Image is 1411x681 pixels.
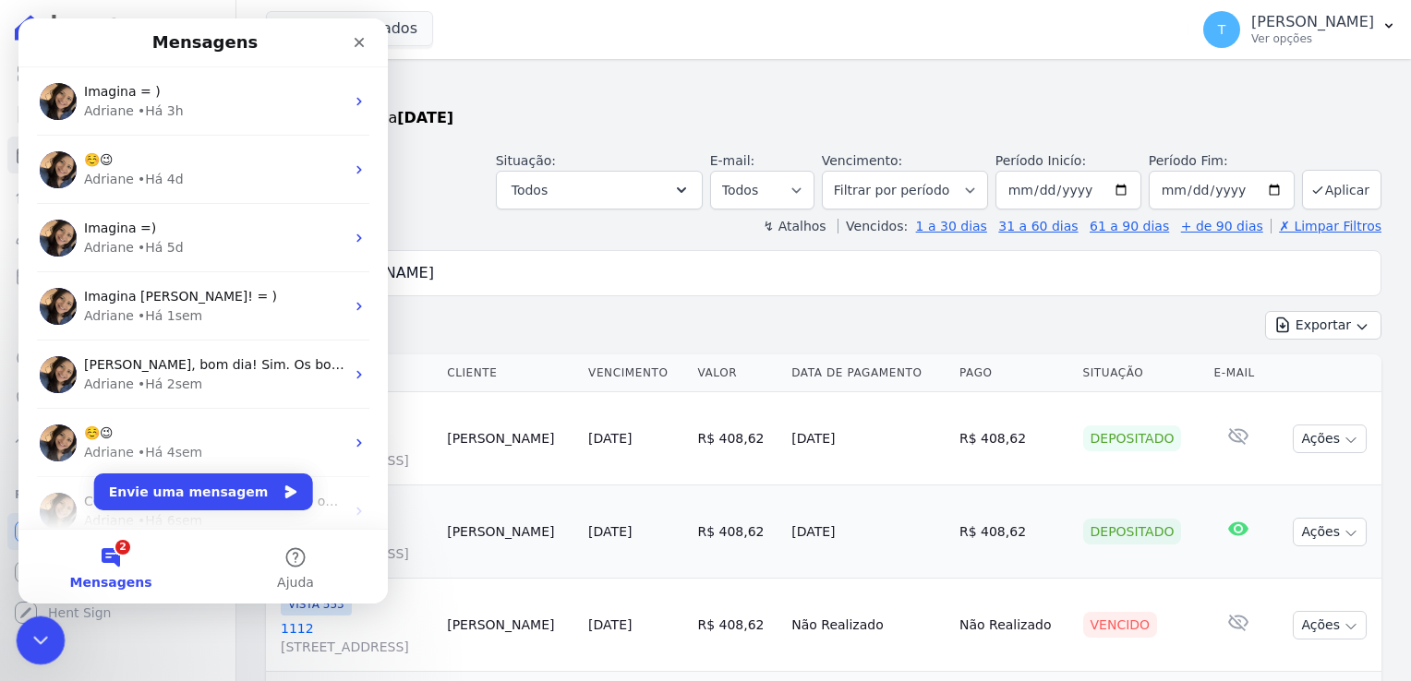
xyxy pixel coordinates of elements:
a: Recebíveis [7,513,228,550]
td: [DATE] [784,485,952,579]
div: • Há 5d [119,220,165,239]
strong: [DATE] [397,109,453,126]
a: Troca de Arquivos [7,421,228,458]
a: 1112[STREET_ADDRESS] [281,619,432,656]
span: [PERSON_NAME], bom dia! Sim. Os boletos foram enviados de acordo com o prazo da régua de comunicação [66,339,773,353]
div: • Há 6sem [119,493,184,512]
a: + de 90 dias [1181,219,1263,233]
span: Imagina =) [66,202,138,217]
a: 1 a 30 dias [916,219,987,233]
a: Clientes [7,218,228,255]
img: Profile image for Adriane [21,201,58,238]
label: Vencidos: [838,219,908,233]
h2: Parcelas [266,74,1381,107]
button: Ações [1293,424,1367,453]
div: Adriane [66,424,115,444]
span: VISTA 553 [281,593,352,615]
div: Plataformas [15,484,221,506]
button: Aplicar [1302,170,1381,209]
span: Imagina [PERSON_NAME]! = ) [66,270,259,285]
a: ✗ Limpar Filtros [1271,219,1381,233]
span: [STREET_ADDRESS] [281,638,432,656]
td: [PERSON_NAME] [440,579,581,672]
button: Todos [496,171,703,209]
label: ↯ Atalhos [763,219,826,233]
td: [PERSON_NAME] [440,392,581,485]
label: Situação: [496,153,556,168]
img: Profile image for Adriane [21,474,58,511]
iframe: Intercom live chat [17,616,66,665]
a: 61 a 90 dias [1090,219,1169,233]
th: Valor [690,354,784,392]
td: [PERSON_NAME] [440,485,581,579]
label: E-mail: [710,153,755,168]
span: ☺️😉 [66,407,95,422]
div: Adriane [66,288,115,307]
a: Lotes [7,177,228,214]
span: T [1218,23,1226,36]
button: T [PERSON_NAME] Ver opções [1188,4,1411,55]
div: • Há 4d [119,151,165,171]
p: Ver opções [1251,31,1374,46]
div: Depositado [1083,519,1182,544]
img: Profile image for Adriane [21,269,58,306]
img: Profile image for Adriane [21,65,58,102]
button: Envie uma mensagem [76,455,295,492]
td: [DATE] [784,392,952,485]
th: Cliente [440,354,581,392]
img: Profile image for Adriane [21,406,58,443]
iframe: Intercom live chat [18,18,388,603]
label: Período Fim: [1149,151,1295,171]
th: Data de Pagamento [784,354,952,392]
a: Crédito [7,340,228,376]
button: Exportar [1265,311,1381,340]
div: Depositado [1083,425,1182,451]
div: Adriane [66,356,115,376]
a: Transferências [7,299,228,336]
a: 31 a 60 dias [998,219,1078,233]
p: [PERSON_NAME] [1251,13,1374,31]
a: Contratos [7,96,228,133]
td: R$ 408,62 [690,485,784,579]
td: R$ 408,62 [952,392,1076,485]
a: [DATE] [588,524,632,539]
div: • Há 4sem [119,424,184,444]
a: Conta Hent [7,554,228,591]
a: Parcelas [7,137,228,173]
td: Não Realizado [784,579,952,672]
button: Ajuda [185,511,369,585]
div: • Há 2sem [119,356,184,376]
th: Vencimento [581,354,690,392]
a: [DATE] [588,617,632,632]
button: Ações [1293,611,1367,639]
a: Minha Carteira [7,258,228,295]
span: Combinado [PERSON_NAME]. Muito obrigada! =) [66,475,381,490]
span: Imagina = ) [66,66,142,80]
td: R$ 408,62 [952,485,1076,579]
a: Negativação [7,380,228,417]
td: R$ 408,62 [690,579,784,672]
th: Pago [952,354,1076,392]
div: • Há 3h [119,83,165,102]
a: Visão Geral [7,55,228,92]
div: Adriane [66,151,115,171]
img: Profile image for Adriane [21,338,58,375]
div: Adriane [66,493,115,512]
label: Vencimento: [822,153,902,168]
span: ☺️😉 [66,134,95,149]
label: Período Inicío: [995,153,1086,168]
a: [DATE] [588,431,632,446]
button: Ações [1293,518,1367,546]
div: Vencido [1083,612,1158,638]
div: Adriane [66,220,115,239]
button: 7 selecionados [266,11,433,46]
span: Ajuda [259,557,295,570]
div: • Há 1sem [119,288,184,307]
div: Adriane [66,83,115,102]
td: R$ 408,62 [690,392,784,485]
th: E-mail [1207,354,1272,392]
th: Situação [1076,354,1207,392]
span: Mensagens [52,557,134,570]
